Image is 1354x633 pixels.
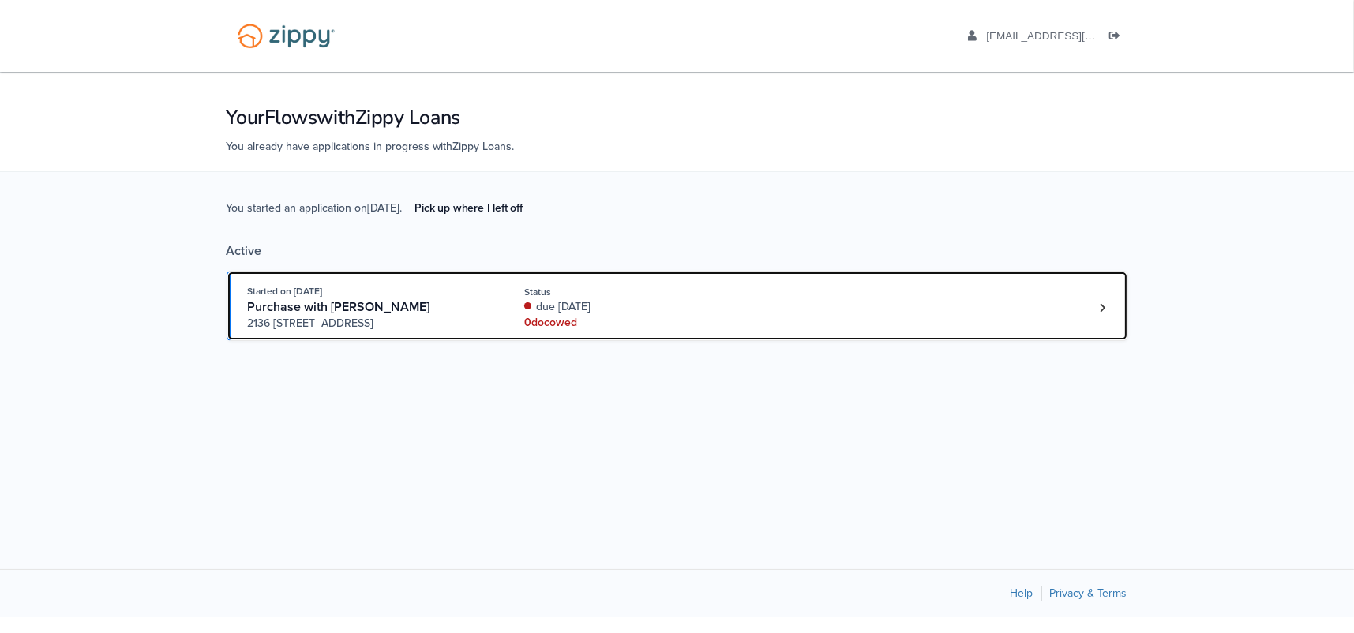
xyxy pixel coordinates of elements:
[227,243,1128,259] div: Active
[403,195,535,221] a: Pick up where I left off
[1011,586,1033,600] a: Help
[524,285,735,299] div: Status
[227,104,1128,131] h1: Your Flows with Zippy Loans
[1050,586,1127,600] a: Privacy & Terms
[248,286,323,297] span: Started on [DATE]
[1091,296,1115,320] a: Loan number 4205815
[248,299,430,315] span: Purchase with [PERSON_NAME]
[968,30,1168,46] a: edit profile
[524,299,735,315] div: due [DATE]
[227,140,515,153] span: You already have applications in progress with Zippy Loans .
[227,16,345,56] img: Logo
[986,30,1167,42] span: haileyroseoctober@gmail.com
[248,316,489,331] span: 2136 [STREET_ADDRESS]
[1110,30,1127,46] a: Log out
[227,200,535,243] span: You started an application on [DATE] .
[227,271,1128,341] a: Open loan 4205815
[524,315,735,331] div: 0 doc owed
